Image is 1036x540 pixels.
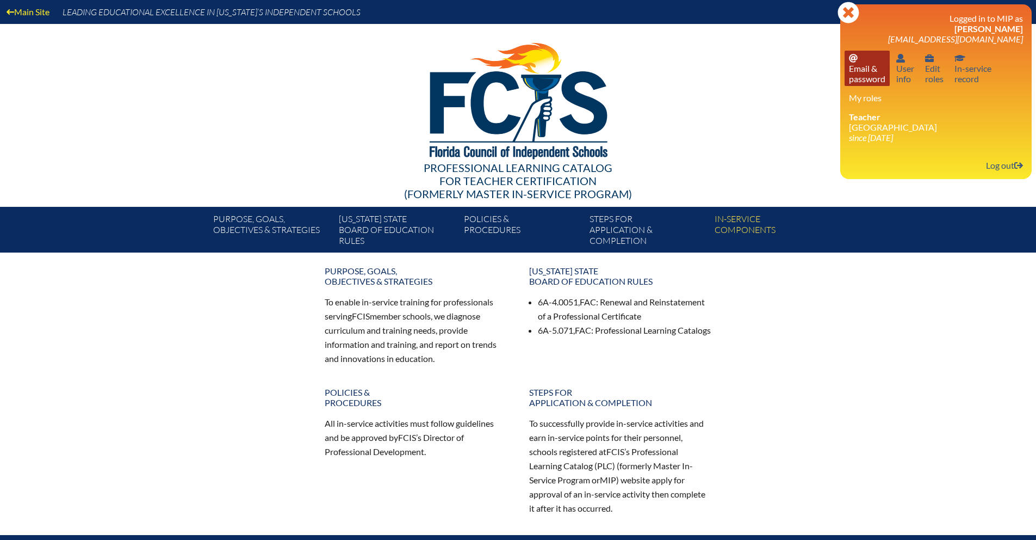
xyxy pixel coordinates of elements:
li: 6A-4.0051, : Renewal and Reinstatement of a Professional Certificate [538,295,712,323]
span: FCIS [606,446,624,457]
svg: Email password [849,54,858,63]
a: In-service recordIn-servicerecord [950,51,996,86]
i: since [DATE] [849,132,893,143]
a: Steps forapplication & completion [523,383,718,412]
span: FAC [580,297,596,307]
svg: In-service record [954,54,965,63]
span: MIP [600,475,616,485]
span: Teacher [849,112,880,122]
a: Policies &Procedures [460,211,585,253]
a: User infoEditroles [921,51,948,86]
p: To enable in-service training for professionals serving member schools, we diagnose curriculum an... [325,295,507,365]
span: FCIS [352,311,370,321]
span: FAC [575,325,591,335]
h3: My roles [849,93,1023,103]
a: In-servicecomponents [710,211,835,253]
h3: Logged in to MIP as [849,13,1023,44]
a: [US_STATE] StateBoard of Education rules [523,261,718,291]
a: Policies &Procedures [318,383,514,412]
p: To successfully provide in-service activities and earn in-service points for their personnel, sch... [529,416,712,515]
svg: Log out [1014,161,1023,170]
svg: User info [925,54,934,63]
span: [EMAIL_ADDRESS][DOMAIN_NAME] [888,34,1023,44]
span: FCIS [398,432,416,443]
p: All in-service activities must follow guidelines and be approved by ’s Director of Professional D... [325,416,507,459]
span: [PERSON_NAME] [954,23,1023,34]
a: Steps forapplication & completion [585,211,710,253]
a: [US_STATE] StateBoard of Education rules [334,211,460,253]
li: 6A-5.071, : Professional Learning Catalogs [538,323,712,337]
img: FCISlogo221.eps [406,24,630,173]
a: Purpose, goals,objectives & strategies [318,261,514,291]
a: Log outLog out [982,158,1027,173]
a: Purpose, goals,objectives & strategies [209,211,334,253]
span: PLC [597,461,612,471]
a: Main Site [2,4,54,19]
a: User infoUserinfo [892,51,919,86]
svg: Close [838,2,859,23]
a: Email passwordEmail &password [845,51,890,86]
span: for Teacher Certification [439,174,597,187]
svg: User info [896,54,905,63]
div: Professional Learning Catalog (formerly Master In-service Program) [205,161,832,200]
li: [GEOGRAPHIC_DATA] [849,112,1023,143]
